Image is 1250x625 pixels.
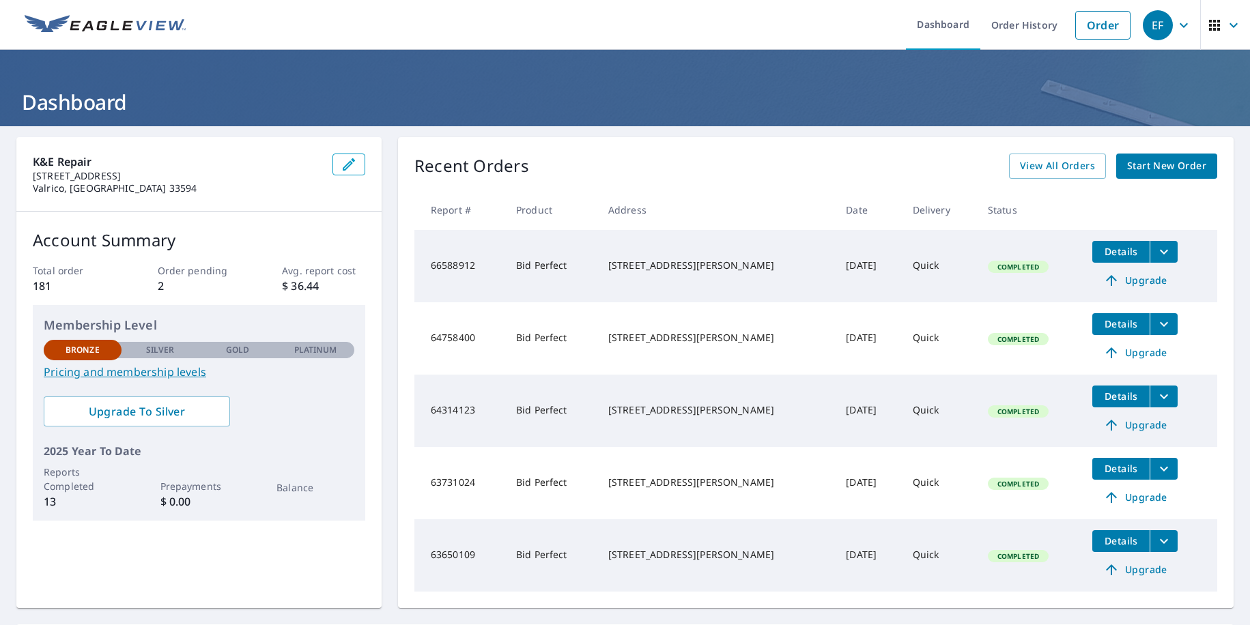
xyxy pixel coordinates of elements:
p: Account Summary [33,228,365,252]
th: Address [597,190,835,230]
td: Quick [902,302,977,375]
span: Completed [989,334,1047,344]
th: Status [977,190,1082,230]
span: Completed [989,407,1047,416]
td: Bid Perfect [505,375,597,447]
span: Upgrade [1100,417,1169,433]
button: filesDropdownBtn-66588912 [1150,241,1178,263]
a: Start New Order [1116,154,1217,179]
button: detailsBtn-63650109 [1092,530,1150,552]
div: [STREET_ADDRESS][PERSON_NAME] [608,331,824,345]
img: EV Logo [25,15,186,35]
div: [STREET_ADDRESS][PERSON_NAME] [608,259,824,272]
td: [DATE] [835,519,901,592]
span: Details [1100,534,1141,547]
th: Date [835,190,901,230]
p: 2 [158,278,241,294]
a: Upgrade [1092,486,1178,508]
p: Reports Completed [44,465,122,493]
td: Quick [902,375,977,447]
td: Bid Perfect [505,230,597,302]
p: Bronze [66,344,100,356]
p: Membership Level [44,316,354,334]
td: 63731024 [414,447,505,519]
a: Upgrade [1092,342,1178,364]
td: [DATE] [835,230,901,302]
span: Details [1100,462,1141,475]
span: Upgrade [1100,272,1169,289]
span: Completed [989,551,1047,561]
p: Balance [276,480,354,495]
th: Report # [414,190,505,230]
div: EF [1143,10,1173,40]
div: [STREET_ADDRESS][PERSON_NAME] [608,403,824,417]
td: [DATE] [835,447,901,519]
td: Bid Perfect [505,519,597,592]
p: 181 [33,278,116,294]
button: filesDropdownBtn-63731024 [1150,458,1178,480]
p: Order pending [158,263,241,278]
td: Quick [902,230,977,302]
span: Details [1100,245,1141,258]
th: Delivery [902,190,977,230]
p: 13 [44,493,122,510]
td: 63650109 [414,519,505,592]
p: $ 36.44 [282,278,365,294]
a: Upgrade [1092,270,1178,291]
a: Pricing and membership levels [44,364,354,380]
td: 64758400 [414,302,505,375]
button: detailsBtn-63731024 [1092,458,1150,480]
button: detailsBtn-66588912 [1092,241,1150,263]
button: filesDropdownBtn-64758400 [1150,313,1178,335]
div: [STREET_ADDRESS][PERSON_NAME] [608,548,824,562]
p: Platinum [294,344,337,356]
p: Prepayments [160,479,238,493]
td: Bid Perfect [505,302,597,375]
td: 66588912 [414,230,505,302]
th: Product [505,190,597,230]
p: K&E Repair [33,154,322,170]
span: Completed [989,262,1047,272]
span: Completed [989,479,1047,489]
td: [DATE] [835,375,901,447]
button: detailsBtn-64758400 [1092,313,1150,335]
p: Recent Orders [414,154,529,179]
span: Upgrade [1100,345,1169,361]
a: Upgrade [1092,414,1178,436]
p: Total order [33,263,116,278]
p: Gold [226,344,249,356]
a: Order [1075,11,1131,40]
span: View All Orders [1020,158,1095,175]
p: $ 0.00 [160,493,238,510]
td: 64314123 [414,375,505,447]
td: [DATE] [835,302,901,375]
span: Upgrade [1100,489,1169,506]
button: detailsBtn-64314123 [1092,386,1150,407]
p: Valrico, [GEOGRAPHIC_DATA] 33594 [33,182,322,194]
a: View All Orders [1009,154,1106,179]
td: Quick [902,519,977,592]
span: Details [1100,317,1141,330]
p: Silver [146,344,175,356]
h1: Dashboard [16,88,1234,116]
td: Quick [902,447,977,519]
p: [STREET_ADDRESS] [33,170,322,182]
a: Upgrade To Silver [44,396,230,426]
td: Bid Perfect [505,447,597,519]
span: Details [1100,390,1141,403]
button: filesDropdownBtn-64314123 [1150,386,1178,407]
div: [STREET_ADDRESS][PERSON_NAME] [608,476,824,489]
a: Upgrade [1092,559,1178,581]
span: Start New Order [1127,158,1206,175]
span: Upgrade [1100,562,1169,578]
span: Upgrade To Silver [55,404,219,419]
button: filesDropdownBtn-63650109 [1150,530,1178,552]
p: Avg. report cost [282,263,365,278]
p: 2025 Year To Date [44,443,354,459]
